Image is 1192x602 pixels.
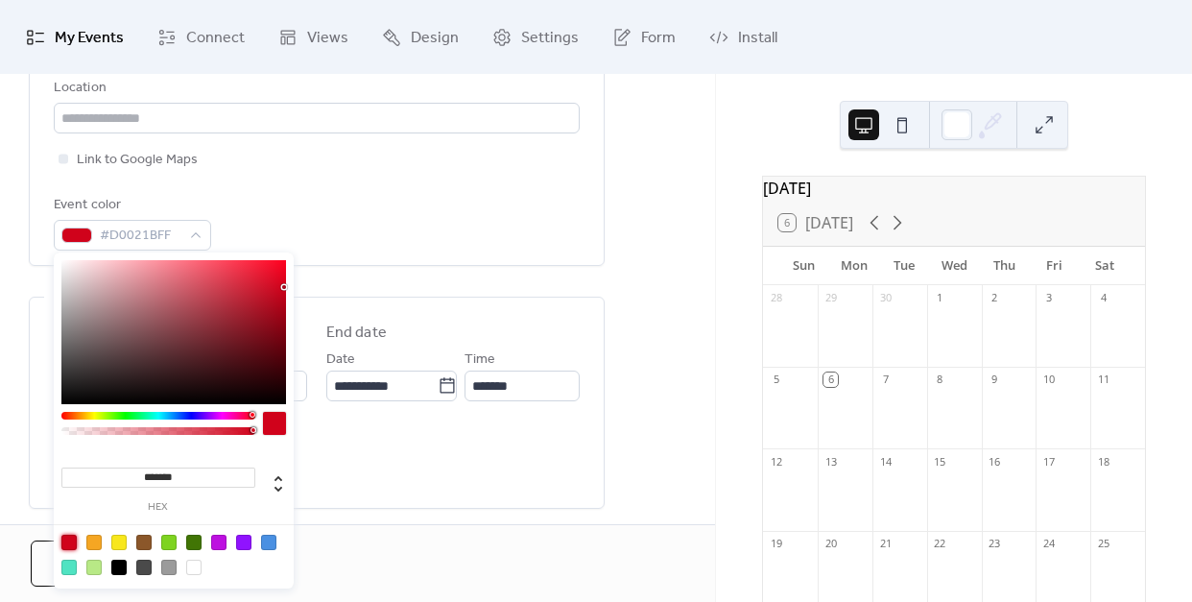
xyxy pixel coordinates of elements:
div: #FFFFFF [186,560,202,575]
div: 5 [769,373,783,387]
div: 22 [933,537,947,551]
div: 3 [1041,291,1056,305]
span: Time [465,349,495,372]
div: 14 [878,454,893,469]
a: Connect [143,8,259,66]
div: 10 [1041,373,1056,387]
div: Event color [54,194,207,217]
span: Design [411,23,459,53]
span: Install [738,23,777,53]
div: #417505 [186,535,202,550]
div: 25 [1096,537,1110,551]
div: Mon [828,247,878,285]
label: hex [61,502,255,513]
div: Sun [778,247,828,285]
div: Wed [929,247,979,285]
div: Tue [879,247,929,285]
div: 24 [1041,537,1056,551]
a: Form [598,8,690,66]
div: 2 [988,291,1002,305]
div: 11 [1096,373,1110,387]
div: 29 [823,291,838,305]
div: 1 [933,291,947,305]
div: Location [54,77,576,100]
div: Sat [1080,247,1130,285]
div: [DATE] [763,177,1145,200]
div: Fri [1029,247,1079,285]
div: #D0021B [61,535,77,550]
div: 13 [823,454,838,469]
span: Form [641,23,676,53]
div: #4A90E2 [261,535,276,550]
div: 23 [988,537,1002,551]
span: Connect [186,23,245,53]
div: #50E3C2 [61,560,77,575]
div: #000000 [111,560,127,575]
div: 6 [823,373,838,387]
div: 4 [1096,291,1110,305]
a: Install [695,8,792,66]
a: My Events [12,8,138,66]
div: 12 [769,454,783,469]
span: Link to Google Maps [77,149,198,172]
div: 8 [933,373,947,387]
div: 19 [769,537,783,551]
div: #9B9B9B [161,560,177,575]
div: 28 [769,291,783,305]
div: 16 [988,454,1002,469]
div: #8B572A [136,535,152,550]
a: Settings [478,8,593,66]
a: Design [368,8,473,66]
div: #BD10E0 [211,535,226,550]
div: 7 [878,373,893,387]
div: 30 [878,291,893,305]
div: #4A4A4A [136,560,152,575]
div: 17 [1041,454,1056,469]
div: #9013FE [236,535,251,550]
div: #F8E71C [111,535,127,550]
div: 15 [933,454,947,469]
div: 9 [988,373,1002,387]
button: Cancel [31,541,156,587]
div: 20 [823,537,838,551]
a: Views [264,8,363,66]
span: Views [307,23,348,53]
div: 21 [878,537,893,551]
div: #B8E986 [86,560,102,575]
span: My Events [55,23,124,53]
div: End date [326,322,387,345]
div: 18 [1096,454,1110,469]
span: Date [326,349,355,372]
div: #F5A623 [86,535,102,550]
span: Settings [521,23,579,53]
div: Thu [979,247,1029,285]
div: #7ED321 [161,535,177,550]
span: #D0021BFF [100,225,180,248]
